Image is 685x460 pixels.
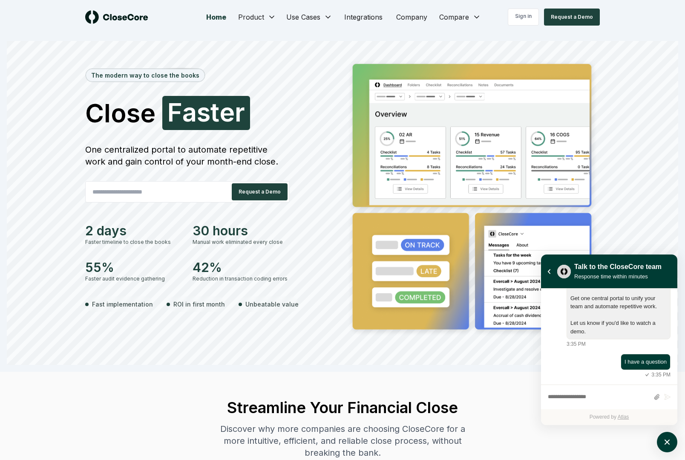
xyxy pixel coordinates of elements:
a: Home [199,9,233,26]
div: Faster timeline to close the books [85,238,182,246]
div: atlas-composer [548,389,671,405]
svg: atlas-sent-icon [643,371,651,379]
div: Powered by [541,409,677,425]
div: Discover why more companies are choosing CloseCore for a more intuitive, efficient, and reliable ... [212,423,473,459]
span: ROI in first month [173,300,225,309]
div: The modern way to close the books [86,69,204,81]
span: r [235,99,245,125]
span: e [219,99,235,125]
div: Manual work eliminated every close [193,238,290,246]
span: Use Cases [286,12,320,22]
button: atlas-back-button [544,267,554,276]
div: atlas-message-text [625,358,667,366]
img: logo [85,10,148,24]
button: Attach files by clicking or dropping files here [653,393,660,401]
div: Monday, July 1, 2024, 3:35 PM [556,354,671,379]
span: Close [85,100,155,126]
span: Fast implementation [92,300,153,309]
a: Company [389,9,434,26]
a: Integrations [337,9,389,26]
div: atlas-window [541,255,677,425]
div: atlas-message [548,354,671,379]
div: atlas-ticket [541,289,677,425]
div: 2 days [85,223,182,238]
button: Compare [434,9,486,26]
div: One centralized portal to automate repetitive work and gain control of your month-end close. [85,144,290,168]
span: a [182,99,197,125]
div: Talk to the CloseCore team [574,262,662,272]
button: Request a Demo [232,183,288,200]
span: t [210,99,219,125]
a: Sign in [508,9,539,26]
button: Request a Demo [544,9,600,26]
img: Jumbotron [346,58,600,338]
button: Product [233,9,281,26]
button: atlas-launcher [657,432,677,452]
span: s [197,99,210,125]
div: atlas-message [548,265,671,348]
div: 55% [85,260,182,275]
div: 3:35 PM [567,340,586,348]
span: Product [238,12,264,22]
div: atlas-message-bubble [567,265,671,339]
img: yblje5SQxOoZuw2TcITt_icon.png [557,265,571,278]
div: atlas-message-text [570,269,667,336]
div: atlas-message-bubble [621,354,671,370]
span: F [167,99,182,125]
div: 3:35 PM [643,371,671,379]
div: 30 hours [193,223,290,238]
h2: Streamline Your Financial Close [212,399,473,416]
div: Reduction in transaction coding errors [193,275,290,283]
span: Compare [439,12,469,22]
div: Monday, July 1, 2024, 3:35 PM [567,265,671,348]
button: Use Cases [281,9,337,26]
a: Atlas [618,414,629,420]
span: Unbeatable value [245,300,299,309]
div: 42% [193,260,290,275]
div: Response time within minutes [574,272,662,281]
div: Faster audit evidence gathering [85,275,182,283]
